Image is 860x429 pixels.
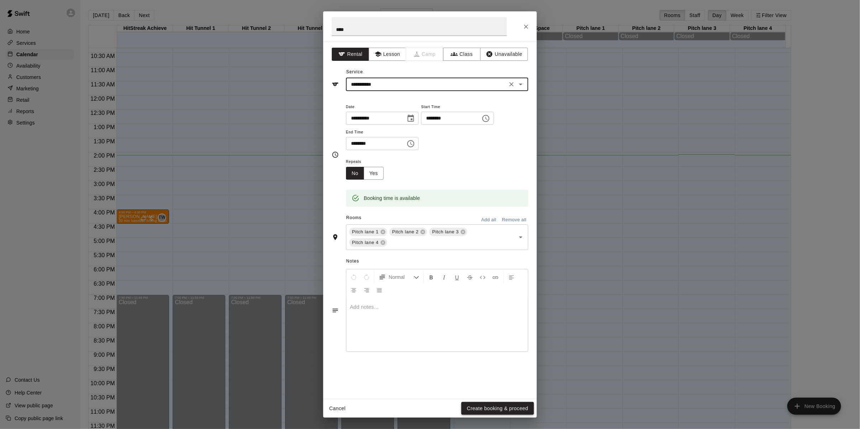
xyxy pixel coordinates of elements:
button: Format Italics [438,271,450,284]
button: Format Underline [451,271,463,284]
div: Booking time is available [364,192,420,205]
button: Redo [361,271,373,284]
button: Class [443,48,481,61]
button: Open [516,232,526,242]
button: Yes [364,167,384,180]
button: Clear [507,79,516,89]
div: Pitch lane 1 [349,228,387,236]
svg: Timing [332,151,339,158]
button: Rental [332,48,369,61]
button: Open [516,79,526,89]
button: Format Bold [425,271,437,284]
button: Choose date, selected date is Oct 10, 2025 [404,111,418,126]
div: Pitch lane 3 [429,228,467,236]
span: Start Time [421,102,494,112]
button: Cancel [326,402,349,415]
svg: Rooms [332,234,339,241]
div: Pitch lane 4 [349,238,387,247]
button: Choose time, selected time is 2:00 PM [479,111,493,126]
button: Right Align [361,284,373,296]
button: Unavailable [480,48,528,61]
svg: Service [332,81,339,88]
button: Close [520,20,533,33]
span: Pitch lane 1 [349,228,382,235]
button: Justify Align [373,284,386,296]
span: Rooms [346,215,362,220]
div: outlined button group [346,167,384,180]
button: No [346,167,364,180]
button: Choose time, selected time is 6:30 PM [404,137,418,151]
button: Undo [348,271,360,284]
span: Camps can only be created in the Services page [406,48,444,61]
span: Pitch lane 3 [429,228,462,235]
button: Insert Code [477,271,489,284]
button: Add all [477,214,500,226]
button: Lesson [369,48,406,61]
svg: Notes [332,307,339,314]
button: Create booking & proceed [461,402,534,415]
span: Pitch lane 2 [389,228,422,235]
button: Remove all [500,214,528,226]
span: Notes [346,256,528,267]
button: Left Align [505,271,518,284]
span: End Time [346,128,419,137]
button: Formatting Options [376,271,422,284]
span: Repeats [346,157,389,167]
span: Normal [389,274,414,281]
button: Center Align [348,284,360,296]
div: Pitch lane 2 [389,228,428,236]
button: Insert Link [489,271,502,284]
span: Service [346,69,363,74]
span: Date [346,102,419,112]
button: Format Strikethrough [464,271,476,284]
span: Pitch lane 4 [349,239,382,246]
